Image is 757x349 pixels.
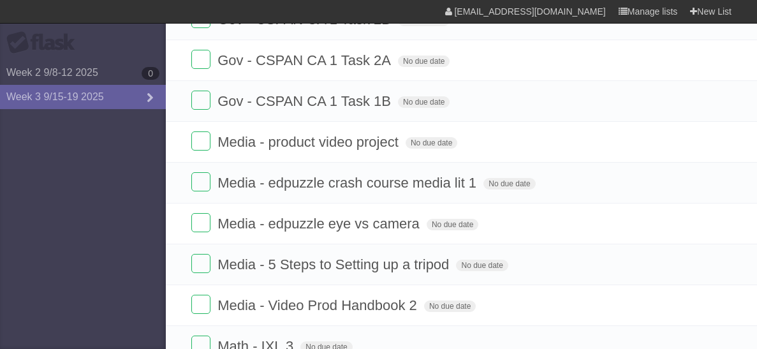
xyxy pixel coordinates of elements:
[456,260,508,271] span: No due date
[217,134,402,150] span: Media - product video project
[406,137,457,149] span: No due date
[217,175,480,191] span: Media - edpuzzle crash course media lit 1
[6,31,83,54] div: Flask
[191,295,210,314] label: Done
[191,91,210,110] label: Done
[217,93,394,109] span: Gov - CSPAN CA 1 Task 1B
[217,216,423,232] span: Media - edpuzzle eye vs camera
[424,301,476,312] span: No due date
[191,50,210,69] label: Done
[217,297,420,313] span: Media - Video Prod Handbook 2
[398,56,450,67] span: No due date
[483,178,535,189] span: No due date
[191,131,210,151] label: Done
[427,219,478,230] span: No due date
[217,52,394,68] span: Gov - CSPAN CA 1 Task 2A
[191,254,210,273] label: Done
[142,67,159,80] b: 0
[217,256,452,272] span: Media - 5 Steps to Setting up a tripod
[191,213,210,232] label: Done
[191,172,210,191] label: Done
[398,96,450,108] span: No due date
